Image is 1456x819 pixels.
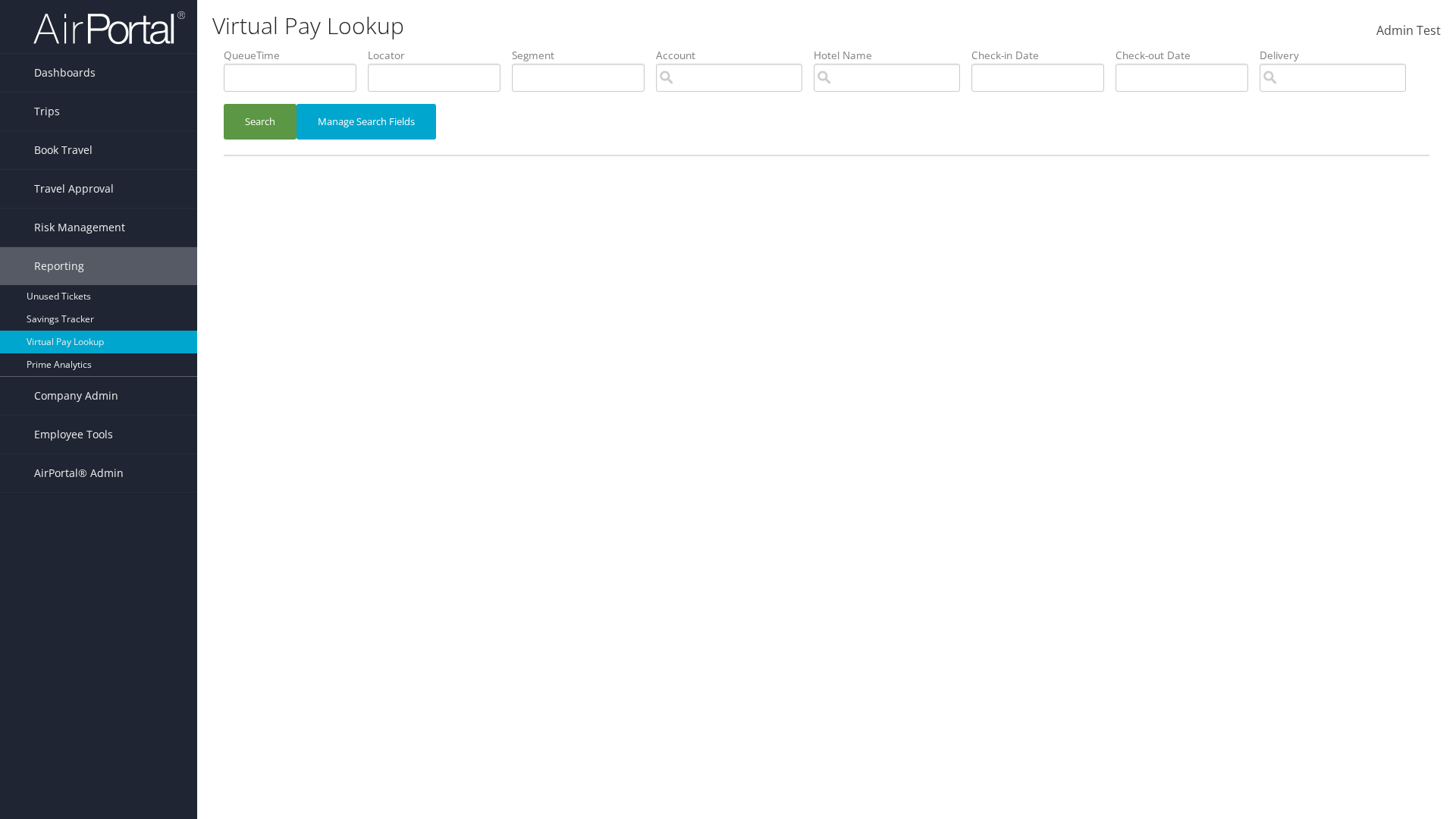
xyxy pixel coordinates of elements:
button: Manage Search Fields [297,104,436,140]
label: Segment [512,48,656,63]
img: airportal-logo.png [33,10,185,45]
span: AirPortal® Admin [34,454,124,492]
span: Reporting [34,247,84,285]
label: Delivery [1260,48,1417,63]
label: Check-out Date [1116,48,1260,63]
a: Admin Test [1376,8,1441,55]
span: Travel Approval [34,170,114,208]
span: Dashboards [34,54,96,92]
label: Check-in Date [971,48,1116,63]
label: Hotel Name [814,48,971,63]
label: QueueTime [224,48,368,63]
h1: Virtual Pay Lookup [212,10,1031,42]
span: Book Travel [34,131,93,169]
span: Trips [34,93,60,130]
label: Account [656,48,814,63]
button: Search [224,104,297,140]
span: Admin Test [1376,22,1441,39]
span: Employee Tools [34,416,113,453]
span: Risk Management [34,209,125,246]
span: Company Admin [34,377,118,415]
label: Locator [368,48,512,63]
